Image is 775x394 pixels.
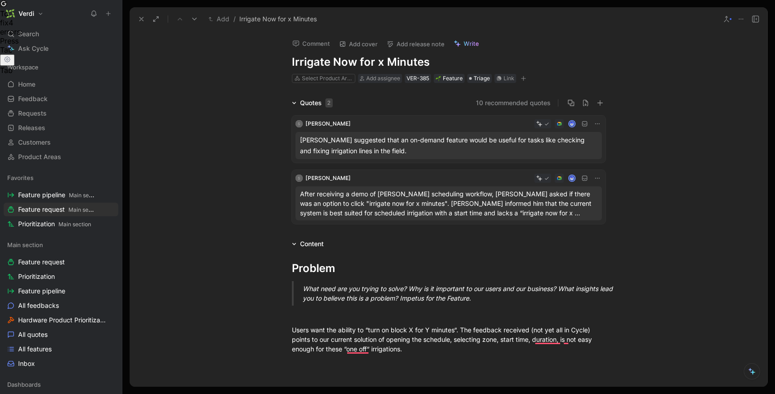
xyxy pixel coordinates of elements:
img: avatar [569,175,575,181]
span: Prioritization [18,272,55,281]
div: Quotes [300,97,333,108]
div: [PERSON_NAME] suggested that an on-demand feature would be useful for tasks like checking and fix... [300,135,597,156]
div: Main section [4,238,118,252]
span: Dashboards [7,380,41,389]
div: VER-385 [407,74,429,83]
div: Users want the ability to “turn on block X for Y minutes“. The feedback received (not yet all in ... [292,325,605,354]
a: Feature pipeline [4,284,118,298]
a: Requests [4,107,118,120]
span: All quotes [18,330,48,339]
a: Releases [4,121,118,135]
div: S [295,175,303,182]
span: Home [18,80,35,89]
div: Triage [467,74,492,83]
span: Customers [18,138,51,147]
div: 🌱Feature [434,74,465,83]
div: Main sectionFeature requestPrioritizationFeature pipelineAll feedbacksHardware Product Prioritiza... [4,238,118,370]
div: Quotes2 [288,97,336,108]
a: Prioritization [4,270,118,283]
span: [PERSON_NAME] [305,175,351,181]
span: Feature pipeline [18,190,96,200]
div: Feature [436,74,463,83]
div: What need are you trying to solve? Why is it important to our users and our business? What insigh... [303,284,616,303]
a: PrioritizationMain section [4,217,118,231]
span: Feature pipeline [18,287,65,296]
div: Dashboards [4,378,118,391]
a: Feature pipelineMain section [4,188,118,202]
p: After receiving a demo of [PERSON_NAME] scheduling workflow, [PERSON_NAME] asked if there was an ... [300,189,597,218]
img: avatar [569,121,575,127]
span: Main section [7,240,43,249]
span: Feature request [18,258,65,267]
span: Product Areas [18,152,61,161]
button: 10 recommended quotes [476,97,551,108]
a: All quotes [4,328,118,341]
a: Feedback [4,92,118,106]
div: Favorites [4,171,118,185]
div: Content [288,238,327,249]
img: 🌱 [436,76,441,81]
a: All features [4,342,118,356]
span: Main section [68,206,101,213]
span: Feedback [18,94,48,103]
div: Content [300,238,324,249]
span: Inbox [18,359,35,368]
a: Hardware Product Prioritization [4,313,118,327]
span: Prioritization [18,219,91,229]
a: Inbox [4,357,118,370]
div: Select Product Area [302,74,353,83]
a: Feature request [4,255,118,269]
a: Feature requestMain section [4,203,118,216]
span: Add assignee [366,75,400,82]
span: Hardware Product Prioritization [18,316,106,325]
div: Problem [292,260,605,277]
div: 2 [325,98,333,107]
span: Requests [18,109,47,118]
div: Link [504,74,514,83]
a: All feedbacks [4,299,118,312]
span: Releases [18,123,45,132]
a: Customers [4,136,118,149]
a: Product Areas [4,150,118,164]
span: Triage [474,74,490,83]
span: Main section [58,221,91,228]
a: Home [4,78,118,91]
span: [PERSON_NAME] [305,120,351,127]
span: Feature request [18,205,96,214]
div: S [295,120,303,127]
span: Main section [69,192,102,199]
span: Favorites [7,173,34,182]
span: All features [18,345,52,354]
span: All feedbacks [18,301,59,310]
